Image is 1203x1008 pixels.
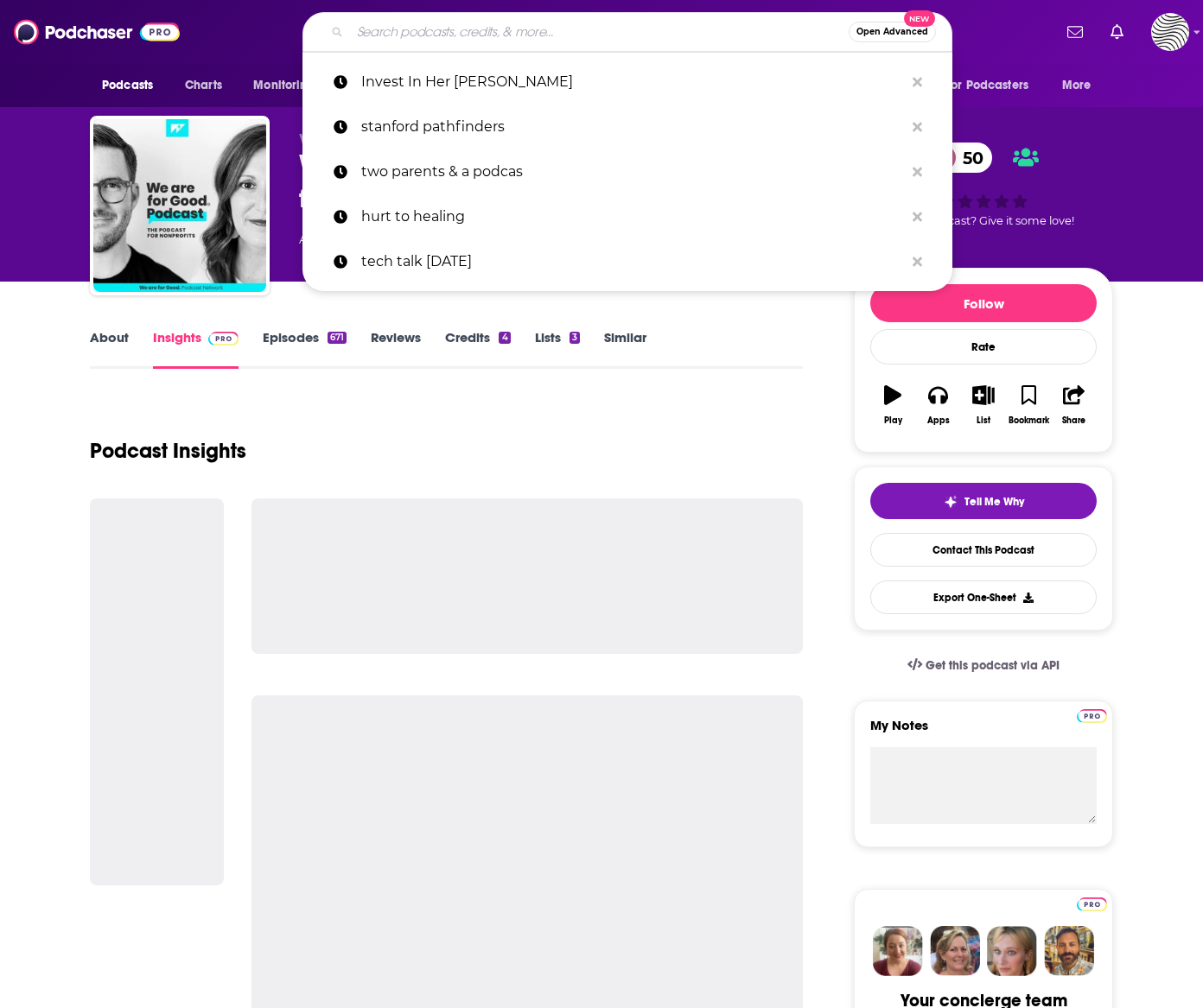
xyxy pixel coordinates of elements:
[241,69,337,102] button: open menu
[1006,374,1051,436] button: Bookmark
[930,926,980,976] img: Barbara Profile
[854,131,1113,238] div: 50Good podcast? Give it some love!
[961,374,1006,436] button: List
[945,143,992,173] span: 50
[361,60,904,105] p: Invest In Her Catherine Gray
[93,119,266,292] img: We Are For Good Podcast - The Podcast for Nonprofits
[915,374,960,436] button: Apps
[964,495,1024,509] span: Tell Me Why
[1009,415,1049,426] div: Bookmark
[870,329,1097,365] div: Rate
[894,644,1073,687] a: Get this podcast via API
[944,495,958,509] img: tell me why sparkle
[987,926,1037,976] img: Jules Profile
[870,483,1097,519] button: tell me why sparkleTell Me Why
[361,239,904,284] p: tech talk tuesday
[1151,13,1189,51] button: Show profile menu
[153,329,239,369] a: InsightsPodchaser Pro
[1077,709,1107,723] img: Podchaser Pro
[870,533,1097,567] a: Contact This Podcast
[90,438,246,464] h1: Podcast Insights
[1060,17,1090,47] a: Show notifications dropdown
[570,332,580,344] div: 3
[1062,73,1092,98] span: More
[299,131,422,148] span: We Are For Good
[1050,69,1113,102] button: open menu
[927,415,950,426] div: Apps
[1044,926,1094,976] img: Jon Profile
[302,194,952,239] a: hurt to healing
[1062,415,1085,426] div: Share
[904,10,935,27] span: New
[1077,707,1107,723] a: Pro website
[299,229,533,250] div: A podcast
[102,73,153,98] span: Podcasts
[350,18,849,46] input: Search podcasts, credits, & more...
[535,329,580,369] a: Lists3
[361,194,904,239] p: hurt to healing
[90,69,175,102] button: open menu
[445,329,510,369] a: Credits4
[499,332,510,344] div: 4
[1151,13,1189,51] span: Logged in as OriginalStrategies
[263,329,347,369] a: Episodes671
[302,60,952,105] a: Invest In Her [PERSON_NAME]
[870,284,1097,322] button: Follow
[870,580,1097,614] button: Export One-Sheet
[870,374,915,436] button: Play
[302,12,952,52] div: Search podcasts, credits, & more...
[604,329,646,369] a: Similar
[185,73,222,98] span: Charts
[1077,897,1107,911] img: Podchaser Pro
[1104,17,1130,47] a: Show notifications dropdown
[934,69,1053,102] button: open menu
[253,73,315,98] span: Monitoring
[849,22,936,42] button: Open AdvancedNew
[884,415,902,426] div: Play
[945,73,1028,98] span: For Podcasters
[873,926,923,976] img: Sydney Profile
[90,329,129,369] a: About
[302,149,952,194] a: two parents & a podcas
[361,105,904,149] p: stanford pathfinders
[1052,374,1097,436] button: Share
[977,415,990,426] div: List
[926,658,1060,673] span: Get this podcast via API
[1077,895,1107,911] a: Pro website
[928,143,992,173] a: 50
[856,28,928,36] span: Open Advanced
[1151,13,1189,51] img: User Profile
[870,717,1097,747] label: My Notes
[174,69,232,102] a: Charts
[371,329,421,369] a: Reviews
[328,332,347,344] div: 671
[893,214,1074,227] span: Good podcast? Give it some love!
[14,16,180,48] img: Podchaser - Follow, Share and Rate Podcasts
[208,332,239,346] img: Podchaser Pro
[302,239,952,284] a: tech talk [DATE]
[302,105,952,149] a: stanford pathfinders
[361,149,904,194] p: two parents & a podcas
